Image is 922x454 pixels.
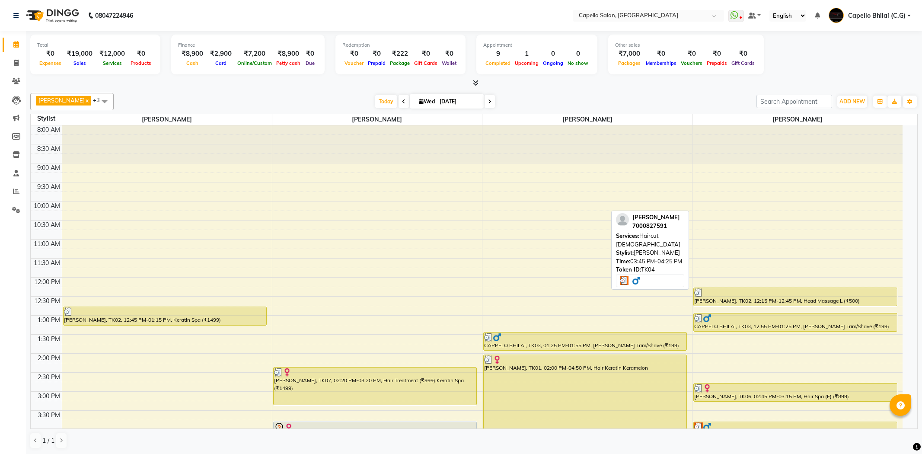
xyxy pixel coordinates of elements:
[694,384,897,401] div: [PERSON_NAME], TK06, 02:45 PM-03:15 PM, Hair Spa (F) (₹899)
[616,60,643,66] span: Packages
[35,125,62,134] div: 8:00 AM
[342,60,366,66] span: Voucher
[388,49,412,59] div: ₹222
[412,60,440,66] span: Gift Cards
[692,114,903,125] span: [PERSON_NAME]
[615,42,757,49] div: Other sales
[694,313,897,331] div: CAPPELO BHILAI, TK03, 12:55 PM-01:25 PM, [PERSON_NAME] Trim/Shave (₹199)
[756,95,832,108] input: Search Appointment
[184,60,201,66] span: Cash
[705,49,729,59] div: ₹0
[213,60,229,66] span: Card
[375,95,397,108] span: Today
[513,49,541,59] div: 1
[694,288,897,306] div: [PERSON_NAME], TK02, 12:15 PM-12:45 PM, Head Massage L (₹500)
[729,49,757,59] div: ₹0
[178,42,318,49] div: Finance
[616,258,630,265] span: Time:
[36,411,62,420] div: 3:30 PM
[837,96,867,108] button: ADD NEW
[615,49,644,59] div: ₹7,000
[93,96,106,103] span: +3
[42,436,54,445] span: 1 / 1
[96,49,128,59] div: ₹12,000
[679,60,705,66] span: Vouchers
[32,259,62,268] div: 11:30 AM
[62,114,272,125] span: [PERSON_NAME]
[272,114,482,125] span: [PERSON_NAME]
[541,60,565,66] span: Ongoing
[616,232,680,248] span: Haircut [DEMOGRAPHIC_DATA]
[37,60,64,66] span: Expenses
[616,265,684,274] div: TK04
[616,232,639,239] span: Services:
[679,49,705,59] div: ₹0
[694,422,897,446] div: [PERSON_NAME], TK04, 03:45 PM-04:25 PM, Haircut [DEMOGRAPHIC_DATA]
[35,182,62,192] div: 9:30 AM
[178,49,207,59] div: ₹8,900
[274,60,303,66] span: Petty cash
[274,368,476,405] div: [PERSON_NAME], TK07, 02:20 PM-03:20 PM, Hair Treatment (₹999),Keratin Spa (₹1499)
[886,419,913,445] iframe: chat widget
[235,60,274,66] span: Online/Custom
[342,49,366,59] div: ₹0
[32,221,62,230] div: 10:30 AM
[37,42,153,49] div: Total
[101,60,124,66] span: Services
[388,60,412,66] span: Package
[632,222,680,230] div: 7000827591
[729,60,757,66] span: Gift Cards
[484,333,686,350] div: CAPPELO BHILAI, TK03, 01:25 PM-01:55 PM, [PERSON_NAME] Trim/Shave (₹199)
[35,144,62,153] div: 8:30 AM
[616,249,634,256] span: Stylist:
[417,98,437,105] span: Wed
[37,49,64,59] div: ₹0
[274,49,303,59] div: ₹8,900
[482,114,692,125] span: [PERSON_NAME]
[207,49,235,59] div: ₹2,900
[366,60,388,66] span: Prepaid
[440,49,459,59] div: ₹0
[64,307,266,325] div: [PERSON_NAME], TK02, 12:45 PM-01:15 PM, Keratin Spa (₹1499)
[483,60,513,66] span: Completed
[705,60,729,66] span: Prepaids
[36,335,62,344] div: 1:30 PM
[632,214,680,221] span: [PERSON_NAME]
[31,114,62,123] div: Stylist
[36,316,62,325] div: 1:00 PM
[128,60,153,66] span: Products
[565,49,590,59] div: 0
[644,60,679,66] span: Memberships
[437,95,480,108] input: 2025-09-03
[848,11,906,20] span: Capello Bhilai (C.G)
[64,49,96,59] div: ₹19,000
[303,60,317,66] span: Due
[366,49,388,59] div: ₹0
[36,373,62,382] div: 2:30 PM
[128,49,153,59] div: ₹0
[36,392,62,401] div: 3:00 PM
[32,201,62,211] div: 10:00 AM
[85,97,89,104] a: x
[483,49,513,59] div: 9
[32,297,62,306] div: 12:30 PM
[22,3,81,28] img: logo
[616,266,641,273] span: Token ID:
[483,42,590,49] div: Appointment
[412,49,440,59] div: ₹0
[440,60,459,66] span: Wallet
[235,49,274,59] div: ₹7,200
[303,49,318,59] div: ₹0
[616,249,684,257] div: [PERSON_NAME]
[541,49,565,59] div: 0
[342,42,459,49] div: Redemption
[644,49,679,59] div: ₹0
[829,8,844,23] img: Capello Bhilai (C.G)
[35,163,62,173] div: 9:00 AM
[36,354,62,363] div: 2:00 PM
[32,240,62,249] div: 11:00 AM
[616,257,684,266] div: 03:45 PM-04:25 PM
[839,98,865,105] span: ADD NEW
[95,3,133,28] b: 08047224946
[32,278,62,287] div: 12:00 PM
